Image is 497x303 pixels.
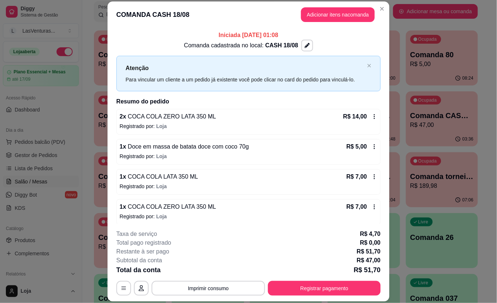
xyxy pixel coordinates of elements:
p: R$ 0,00 [360,238,381,247]
p: Registrado por: [120,183,377,190]
div: Para vincular um cliente a um pedido já existente você pode clicar no card do pedido para vinculá... [126,76,364,84]
p: R$ 47,00 [357,256,381,265]
button: Close [376,3,388,15]
p: Total pago registrado [116,238,171,247]
h2: Resumo do pedido [116,97,381,106]
button: Registrar pagamento [268,281,381,296]
button: Imprimir consumo [152,281,265,296]
p: R$ 51,70 [354,265,381,275]
p: R$ 14,00 [343,112,367,121]
button: close [367,63,371,68]
p: Total da conta [116,265,161,275]
p: Registrado por: [120,123,377,130]
span: COCA COLA ZERO LATA 350 ML [126,204,216,210]
button: Adicionar itens nacomanda [301,7,375,22]
p: 1 x [120,172,198,181]
p: R$ 7,00 [347,172,367,181]
p: Subtotal da conta [116,256,162,265]
span: Loja [156,213,167,219]
span: Doce em massa de batata doce com coco 70g [126,143,249,150]
p: Registrado por: [120,213,377,220]
p: Comanda cadastrada no local: [184,41,298,50]
span: COCA COLA LATA 350 ML [126,174,198,180]
p: 2 x [120,112,216,121]
span: Loja [156,183,167,189]
span: Loja [156,123,167,129]
p: R$ 51,70 [357,247,381,256]
p: Iniciada [DATE] 01:08 [116,31,381,40]
p: R$ 4,70 [360,230,381,238]
p: Registrado por: [120,153,377,160]
span: CASH 18/08 [265,42,298,48]
header: COMANDA CASH 18/08 [108,1,389,28]
p: Taxa de serviço [116,230,157,238]
p: R$ 7,00 [347,202,367,211]
span: COCA COLA ZERO LATA 350 ML [126,113,216,120]
p: Atenção [126,63,364,73]
p: 1 x [120,142,249,151]
p: 1 x [120,202,216,211]
p: Restante à ser pago [116,247,169,256]
span: Loja [156,153,167,159]
p: R$ 5,00 [347,142,367,151]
